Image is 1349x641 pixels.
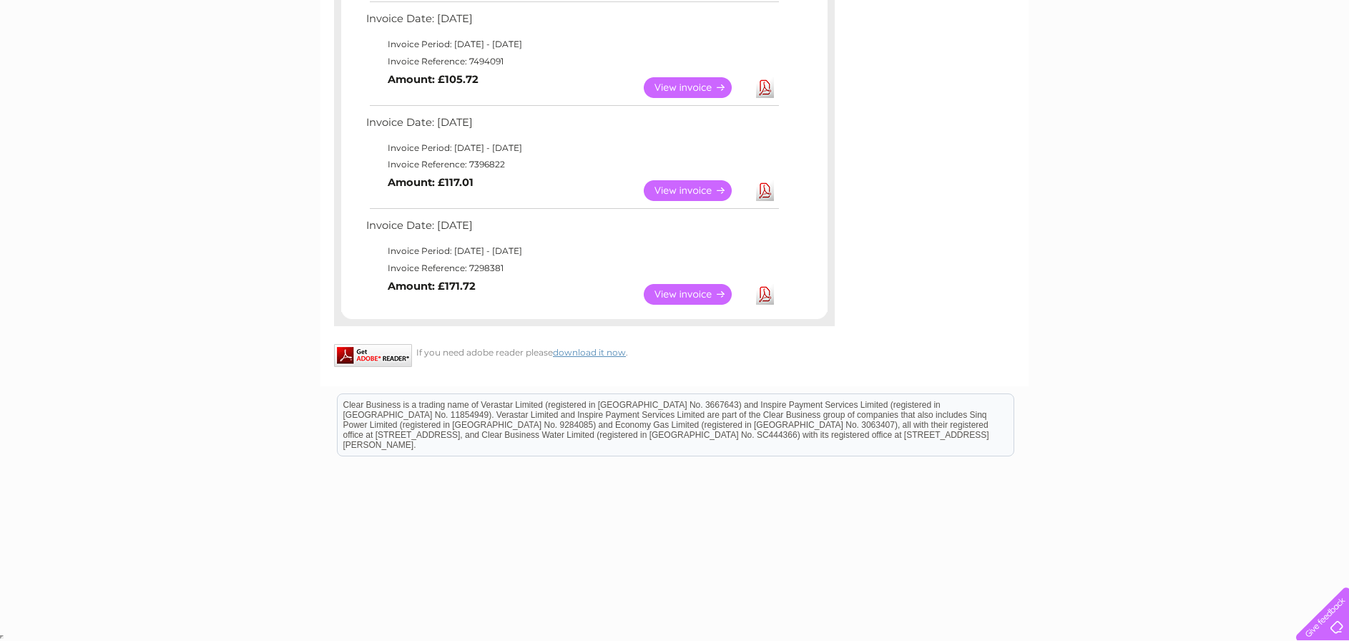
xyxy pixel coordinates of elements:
a: View [644,77,749,98]
a: Energy [1133,61,1164,72]
b: Amount: £105.72 [388,73,479,86]
a: Download [756,284,774,305]
a: View [644,284,749,305]
a: Download [756,77,774,98]
b: Amount: £171.72 [388,280,476,293]
a: 0333 014 3131 [1079,7,1178,25]
a: download it now [553,347,626,358]
td: Invoice Date: [DATE] [363,216,781,243]
td: Invoice Reference: 7494091 [363,53,781,70]
img: logo.png [47,37,120,81]
a: Water [1097,61,1124,72]
td: Invoice Period: [DATE] - [DATE] [363,140,781,157]
td: Invoice Period: [DATE] - [DATE] [363,243,781,260]
div: If you need adobe reader please . [334,344,835,358]
a: Telecoms [1173,61,1216,72]
a: View [644,180,749,201]
b: Amount: £117.01 [388,176,474,189]
td: Invoice Date: [DATE] [363,113,781,140]
div: Clear Business is a trading name of Verastar Limited (registered in [GEOGRAPHIC_DATA] No. 3667643... [338,8,1014,69]
a: Download [756,180,774,201]
td: Invoice Reference: 7396822 [363,156,781,173]
td: Invoice Date: [DATE] [363,9,781,36]
a: Contact [1254,61,1289,72]
a: Blog [1225,61,1245,72]
td: Invoice Reference: 7298381 [363,260,781,277]
td: Invoice Period: [DATE] - [DATE] [363,36,781,53]
a: Log out [1302,61,1335,72]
